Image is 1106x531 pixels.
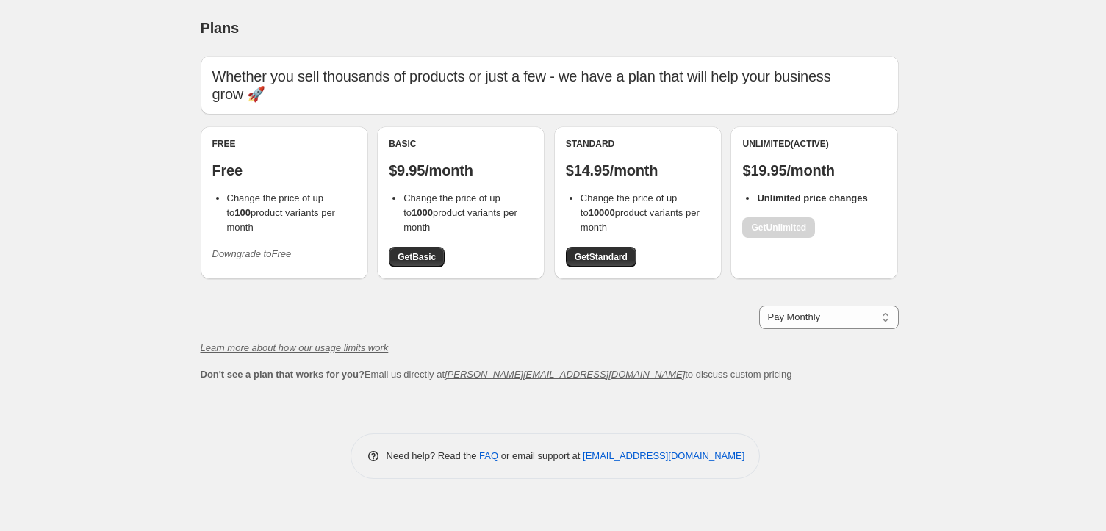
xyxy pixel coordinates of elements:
[212,138,356,150] div: Free
[757,192,867,203] b: Unlimited price changes
[387,450,480,461] span: Need help? Read the
[212,248,292,259] i: Downgrade to Free
[389,247,445,267] a: GetBasic
[498,450,583,461] span: or email support at
[589,207,615,218] b: 10000
[742,138,886,150] div: Unlimited (Active)
[566,247,636,267] a: GetStandard
[201,342,389,353] a: Learn more about how our usage limits work
[398,251,436,263] span: Get Basic
[445,369,685,380] a: [PERSON_NAME][EMAIL_ADDRESS][DOMAIN_NAME]
[389,162,533,179] p: $9.95/month
[742,162,886,179] p: $19.95/month
[479,450,498,461] a: FAQ
[389,138,533,150] div: Basic
[201,20,239,36] span: Plans
[234,207,251,218] b: 100
[201,369,365,380] b: Don't see a plan that works for you?
[566,138,710,150] div: Standard
[581,192,700,233] span: Change the price of up to product variants per month
[227,192,335,233] span: Change the price of up to product variants per month
[403,192,517,233] span: Change the price of up to product variants per month
[204,242,301,266] button: Downgrade toFree
[412,207,433,218] b: 1000
[212,162,356,179] p: Free
[575,251,628,263] span: Get Standard
[201,369,792,380] span: Email us directly at to discuss custom pricing
[583,450,744,461] a: [EMAIL_ADDRESS][DOMAIN_NAME]
[212,68,887,103] p: Whether you sell thousands of products or just a few - we have a plan that will help your busines...
[566,162,710,179] p: $14.95/month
